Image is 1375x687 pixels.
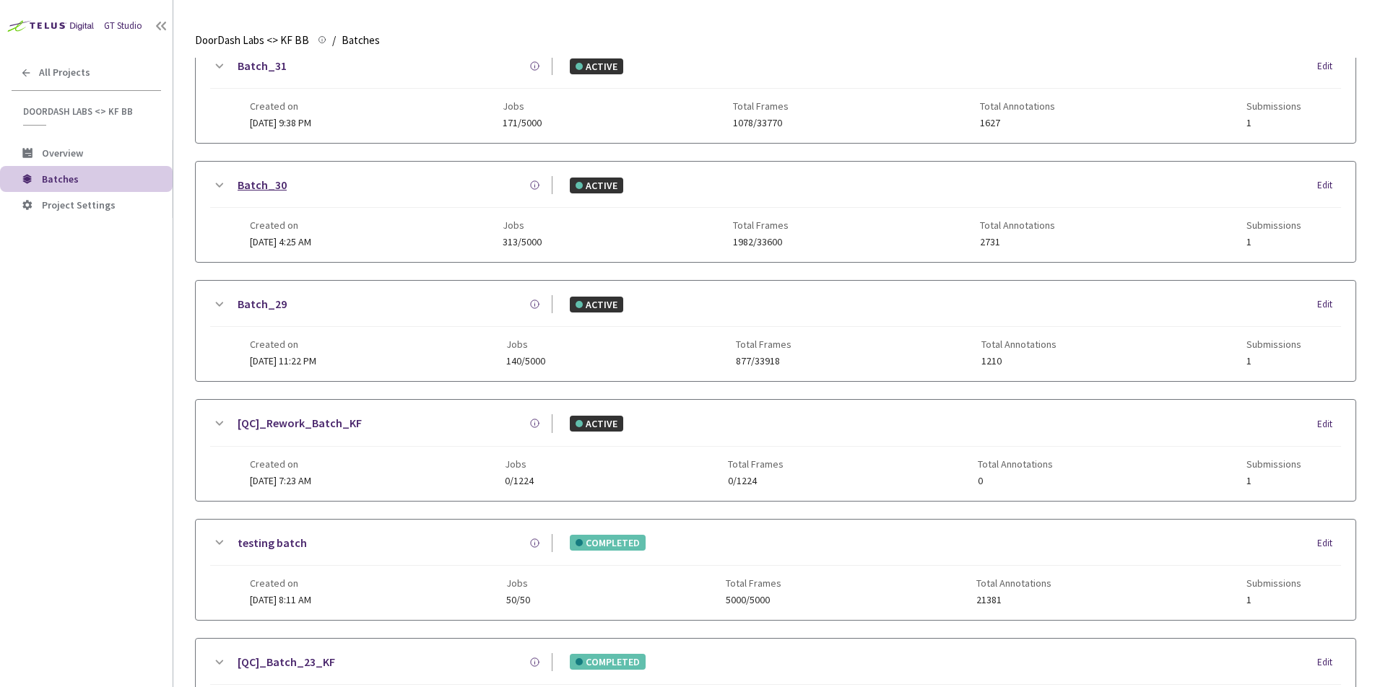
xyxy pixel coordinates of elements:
[1246,356,1301,367] span: 1
[506,356,545,367] span: 140/5000
[733,237,789,248] span: 1982/33600
[503,219,542,231] span: Jobs
[238,653,335,671] a: [QC]_Batch_23_KF
[250,593,311,606] span: [DATE] 8:11 AM
[1246,338,1301,350] span: Submissions
[196,43,1356,143] div: Batch_31ACTIVEEditCreated on[DATE] 9:38 PMJobs171/5000Total Frames1078/33770Total Annotations1627...
[980,100,1055,112] span: Total Annotations
[238,176,287,194] a: Batch_30
[1317,59,1341,74] div: Edit
[506,595,530,605] span: 50/50
[733,100,789,112] span: Total Frames
[736,356,791,367] span: 877/33918
[1246,577,1301,589] span: Submissions
[1246,100,1301,112] span: Submissions
[570,654,646,670] div: COMPLETED
[570,297,623,312] div: ACTIVE
[978,476,1053,486] span: 0
[505,458,534,470] span: Jobs
[505,476,534,486] span: 0/1224
[42,146,83,159] span: Overview
[250,474,311,487] span: [DATE] 7:23 AM
[980,118,1055,128] span: 1627
[506,338,545,350] span: Jobs
[570,416,623,432] div: ACTIVE
[195,32,309,49] span: DoorDash Labs <> KF BB
[250,338,316,350] span: Created on
[1246,458,1301,470] span: Submissions
[42,198,116,211] span: Project Settings
[503,100,542,112] span: Jobs
[1317,297,1341,312] div: Edit
[250,100,311,112] span: Created on
[39,66,90,79] span: All Projects
[981,356,1057,367] span: 1210
[978,458,1053,470] span: Total Annotations
[570,178,623,193] div: ACTIVE
[1317,417,1341,432] div: Edit
[1246,476,1301,486] span: 1
[250,116,311,129] span: [DATE] 9:38 PM
[1317,655,1341,670] div: Edit
[1317,178,1341,193] div: Edit
[980,219,1055,231] span: Total Annotations
[23,105,152,118] span: DoorDash Labs <> KF BB
[736,338,791,350] span: Total Frames
[104,19,142,33] div: GT Studio
[250,235,311,248] span: [DATE] 4:25 AM
[250,219,311,231] span: Created on
[733,118,789,128] span: 1078/33770
[728,476,784,486] span: 0/1224
[196,281,1356,381] div: Batch_29ACTIVEEditCreated on[DATE] 11:22 PMJobs140/5000Total Frames877/33918Total Annotations1210...
[250,354,316,367] span: [DATE] 11:22 PM
[980,237,1055,248] span: 2731
[238,534,307,552] a: testing batch
[726,595,781,605] span: 5000/5000
[976,595,1051,605] span: 21381
[250,458,311,470] span: Created on
[733,219,789,231] span: Total Frames
[981,338,1057,350] span: Total Annotations
[1246,595,1301,605] span: 1
[332,32,336,49] li: /
[250,577,311,589] span: Created on
[976,577,1051,589] span: Total Annotations
[503,237,542,248] span: 313/5000
[196,400,1356,500] div: [QC]_Rework_Batch_KFACTIVEEditCreated on[DATE] 7:23 AMJobs0/1224Total Frames0/1224Total Annotatio...
[196,162,1356,262] div: Batch_30ACTIVEEditCreated on[DATE] 4:25 AMJobs313/5000Total Frames1982/33600Total Annotations2731...
[196,520,1356,620] div: testing batchCOMPLETEDEditCreated on[DATE] 8:11 AMJobs50/50Total Frames5000/5000Total Annotations...
[506,577,530,589] span: Jobs
[1246,219,1301,231] span: Submissions
[238,414,362,432] a: [QC]_Rework_Batch_KF
[42,172,79,185] span: Batches
[1317,536,1341,551] div: Edit
[570,535,646,551] div: COMPLETED
[570,58,623,74] div: ACTIVE
[342,32,380,49] span: Batches
[238,57,287,75] a: Batch_31
[1246,237,1301,248] span: 1
[728,458,784,470] span: Total Frames
[726,577,781,589] span: Total Frames
[1246,118,1301,128] span: 1
[503,118,542,128] span: 171/5000
[238,295,287,313] a: Batch_29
